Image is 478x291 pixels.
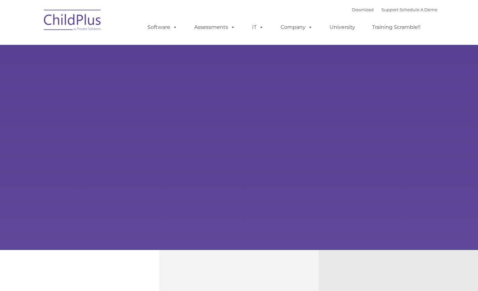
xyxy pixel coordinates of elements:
a: IT [246,21,270,34]
img: ChildPlus by Procare Solutions [41,5,105,37]
font: | [352,7,437,12]
a: Training Scramble!! [366,21,427,34]
a: University [323,21,362,34]
a: Company [274,21,319,34]
a: Download [352,7,374,12]
a: Support [381,7,398,12]
a: Software [141,21,184,34]
a: Schedule A Demo [400,7,437,12]
a: Assessments [188,21,242,34]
